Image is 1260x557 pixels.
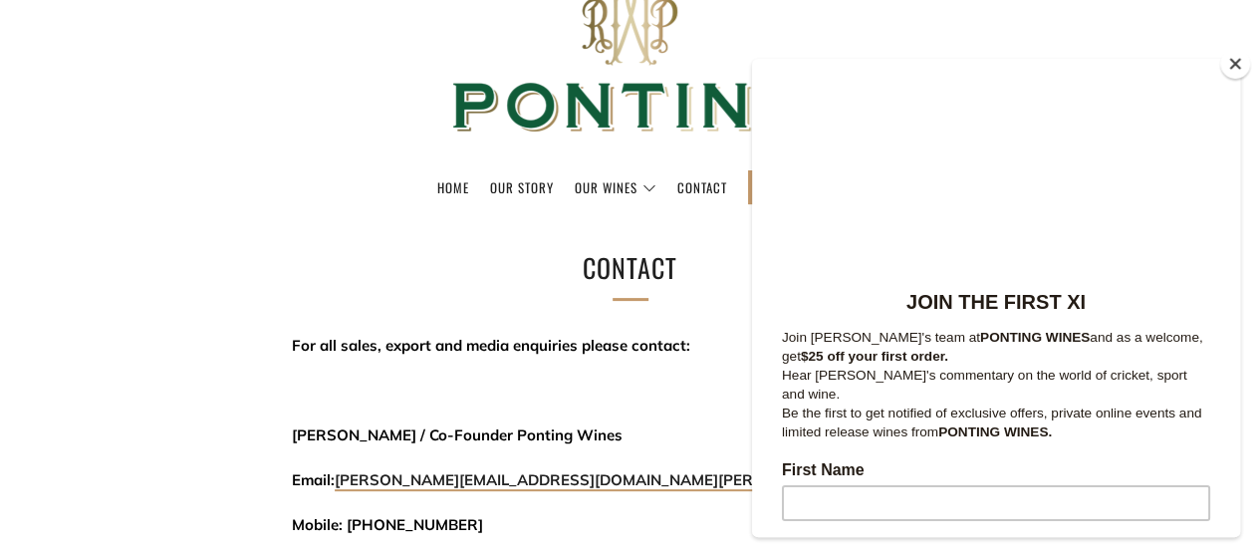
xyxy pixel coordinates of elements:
[30,486,458,510] label: Last Name
[30,345,458,383] p: Be the first to get notified of exclusive offers, private online events and limited release wines...
[490,171,554,203] a: Our Story
[437,171,469,203] a: Home
[302,247,959,289] h1: Contact
[335,470,843,491] a: [PERSON_NAME][EMAIL_ADDRESS][DOMAIN_NAME][PERSON_NAME]
[49,290,196,305] strong: $25 off your first order.
[292,515,483,534] span: Mobile: [PHONE_NUMBER]
[292,470,843,489] span: Email:
[186,366,300,381] strong: PONTING WINES.
[30,269,458,307] p: Join [PERSON_NAME]'s team at and as a welcome, get
[677,171,727,203] a: Contact
[292,336,690,355] span: For all sales, export and media enquiries please contact:
[292,425,623,444] span: [PERSON_NAME] / Co-Founder Ponting Wines
[30,403,458,426] label: First Name
[1220,49,1250,79] button: Close
[30,307,458,345] p: Hear [PERSON_NAME]'s commentary on the world of cricket, sport and wine.
[154,232,334,254] strong: JOIN THE FIRST XI
[575,171,656,203] a: Our Wines
[228,271,338,286] strong: PONTING WINES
